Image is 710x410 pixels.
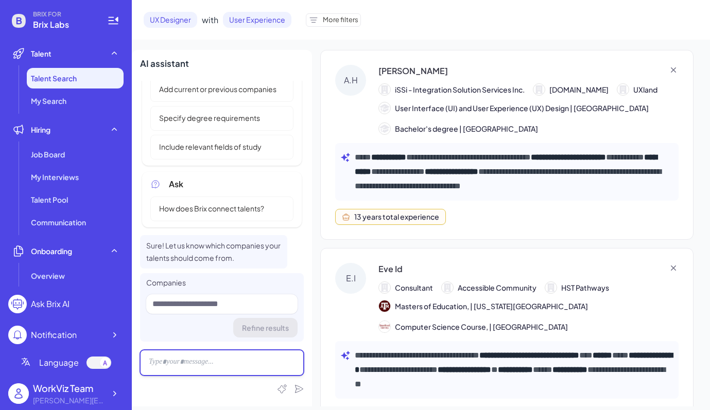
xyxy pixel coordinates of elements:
[31,298,70,310] div: Ask Brix AI
[153,113,266,123] span: Specify degree requirements
[378,263,403,275] div: Eve Id
[144,12,197,28] span: UX Designer
[8,383,29,404] img: user_logo.png
[33,10,95,19] span: BRIX FOR
[153,203,270,214] span: How does Brix connect talents?
[31,73,77,83] span: Talent Search
[633,84,657,95] span: UXland
[379,300,390,312] img: 153.jpg
[39,356,79,369] span: Language
[33,381,105,395] div: WorkViz Team
[31,172,79,182] span: My Interviews
[395,84,525,95] span: iSSi - Integration Solution Services Inc.
[31,217,86,227] span: Communication
[458,282,536,293] span: Accessible Community
[31,48,51,59] span: Talent
[335,65,366,96] div: A.H
[323,15,358,25] span: More filters
[395,282,433,293] span: Consultant
[31,149,65,159] span: Job Board
[379,321,390,332] img: 5.jpg
[146,241,281,263] span: Sure! Let us know which companies your talents should come from.
[335,263,366,294] div: E.I
[31,96,66,106] span: My Search
[33,395,105,406] div: alex@joinbrix.com
[33,19,95,31] span: Brix Labs
[146,277,298,288] div: Companies
[31,194,68,205] span: Talent Pool
[153,84,283,95] span: Add current or previous companies
[153,141,268,152] span: Include relevant fields of study
[202,14,218,26] span: with
[395,103,649,114] span: User Interface (UI) and User Experience (UX) Design | [GEOGRAPHIC_DATA]
[31,124,50,135] span: Hiring
[31,329,77,341] div: Notification
[561,282,609,293] span: HST Pathways
[549,84,609,95] span: [DOMAIN_NAME]
[223,12,291,28] span: User Experience
[395,322,568,332] span: Computer Science Course, | [GEOGRAPHIC_DATA]
[31,271,65,281] span: Overview
[395,301,588,312] span: Masters of Education, | [US_STATE][GEOGRAPHIC_DATA]
[354,211,439,222] div: 13 years total experience
[395,123,538,134] span: Bachelor's degree | [GEOGRAPHIC_DATA]
[378,65,448,77] div: [PERSON_NAME]
[140,57,304,70] div: AI assistant
[31,246,72,256] span: Onboarding
[169,178,183,190] span: Ask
